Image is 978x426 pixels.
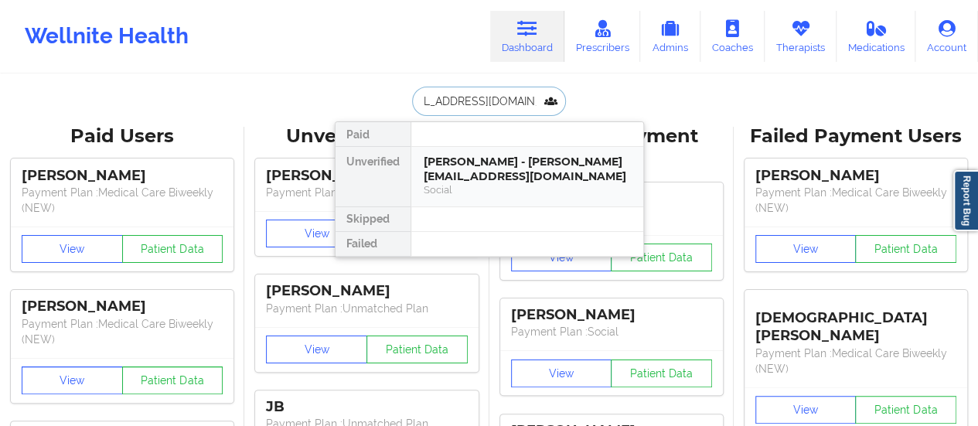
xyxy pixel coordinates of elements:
p: Payment Plan : Medical Care Biweekly (NEW) [22,316,223,347]
div: [PERSON_NAME] [511,306,712,324]
button: View [22,235,123,263]
a: Account [915,11,978,62]
button: Patient Data [366,336,468,363]
button: View [511,244,612,271]
div: Unverified [336,147,411,207]
button: View [266,336,367,363]
p: Payment Plan : Medical Care Biweekly (NEW) [755,185,956,216]
button: Patient Data [122,366,223,394]
button: Patient Data [122,235,223,263]
a: Prescribers [564,11,641,62]
div: Paid [336,122,411,147]
div: Paid Users [11,124,233,148]
button: View [755,396,857,424]
div: [PERSON_NAME] [755,167,956,185]
a: Dashboard [490,11,564,62]
a: Report Bug [953,170,978,231]
button: Patient Data [855,235,956,263]
p: Payment Plan : Social [511,324,712,339]
button: Patient Data [855,396,956,424]
div: [PERSON_NAME] [22,167,223,185]
button: View [755,235,857,263]
div: [PERSON_NAME] [266,282,467,300]
a: Admins [640,11,700,62]
p: Payment Plan : Unmatched Plan [266,301,467,316]
a: Coaches [700,11,765,62]
button: Patient Data [611,360,712,387]
a: Therapists [765,11,837,62]
button: View [22,366,123,394]
div: Failed [336,232,411,257]
div: Social [424,183,631,196]
button: Patient Data [611,244,712,271]
div: Skipped [336,207,411,232]
div: [PERSON_NAME] [266,167,467,185]
p: Payment Plan : Medical Care Biweekly (NEW) [755,346,956,377]
a: Medications [837,11,916,62]
button: View [266,220,367,247]
div: JB [266,398,467,416]
div: [PERSON_NAME] [22,298,223,315]
p: Payment Plan : Unmatched Plan [266,185,467,200]
button: View [511,360,612,387]
div: Unverified Users [255,124,478,148]
div: [PERSON_NAME] - [PERSON_NAME][EMAIL_ADDRESS][DOMAIN_NAME] [424,155,631,183]
div: Failed Payment Users [745,124,967,148]
p: Payment Plan : Medical Care Biweekly (NEW) [22,185,223,216]
div: [DEMOGRAPHIC_DATA][PERSON_NAME] [755,298,956,345]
